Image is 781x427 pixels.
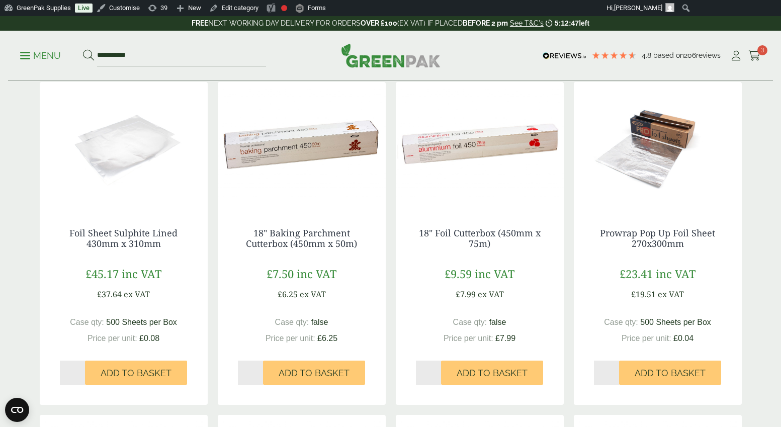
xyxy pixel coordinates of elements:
[696,51,721,59] span: reviews
[97,289,122,300] span: £37.64
[635,368,706,379] span: Add to Basket
[396,82,564,208] img: 18
[658,289,684,300] span: ex VAT
[88,334,137,343] span: Price per unit:
[456,289,476,300] span: £7.99
[673,334,693,343] span: £0.04
[40,82,208,208] img: GP3330019D Foil Sheet Sulphate Lined bare
[463,19,508,27] strong: BEFORE 2 pm
[620,266,653,281] span: £23.41
[124,289,150,300] span: ex VAT
[730,51,742,61] i: My Account
[574,82,742,208] img: GP3830014A Pro Foil Sheets Box open with single sheet
[75,4,93,13] a: Live
[361,19,397,27] strong: OVER £100
[614,4,662,12] span: [PERSON_NAME]
[101,368,171,379] span: Add to Basket
[139,334,159,343] span: £0.08
[275,318,309,326] span: Case qty:
[278,289,298,300] span: £6.25
[555,19,579,27] span: 5:12:47
[495,334,515,343] span: £7.99
[445,266,472,281] span: £9.59
[478,289,504,300] span: ex VAT
[653,51,684,59] span: Based on
[317,334,337,343] span: £6.25
[70,318,104,326] span: Case qty:
[300,289,326,300] span: ex VAT
[622,334,671,343] span: Price per unit:
[85,361,187,385] button: Add to Basket
[640,318,711,326] span: 500 Sheets per Box
[489,318,506,326] span: false
[281,5,287,11] div: Focus keyphrase not set
[20,50,61,62] p: Menu
[122,266,161,281] span: inc VAT
[543,52,586,59] img: REVIEWS.io
[656,266,696,281] span: inc VAT
[441,361,543,385] button: Add to Basket
[311,318,328,326] span: false
[642,51,653,59] span: 4.8
[453,318,487,326] span: Case qty:
[279,368,350,379] span: Add to Basket
[475,266,514,281] span: inc VAT
[457,368,528,379] span: Add to Basket
[619,361,721,385] button: Add to Basket
[684,51,696,59] span: 206
[341,43,441,67] img: GreenPak Supplies
[267,266,294,281] span: £7.50
[600,227,715,250] a: Prowrap Pop Up Foil Sheet 270x300mm
[85,266,119,281] span: £45.17
[444,334,493,343] span: Price per unit:
[218,82,386,208] img: 18
[757,45,767,55] span: 3
[591,51,637,60] div: 4.79 Stars
[748,48,761,63] a: 3
[69,227,178,250] a: Foil Sheet Sulphite Lined 430mm x 310mm
[106,318,177,326] span: 500 Sheets per Box
[631,289,656,300] span: £19.51
[297,266,336,281] span: inc VAT
[246,227,357,250] a: 18" Baking Parchment Cutterbox (450mm x 50m)
[263,361,365,385] button: Add to Basket
[266,334,315,343] span: Price per unit:
[419,227,541,250] a: 18" Foil Cutterbox (450mm x 75m)
[192,19,208,27] strong: FREE
[748,51,761,61] i: Cart
[579,19,589,27] span: left
[20,50,61,60] a: Menu
[510,19,544,27] a: See T&C's
[604,318,638,326] span: Case qty:
[5,398,29,422] button: Open CMP widget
